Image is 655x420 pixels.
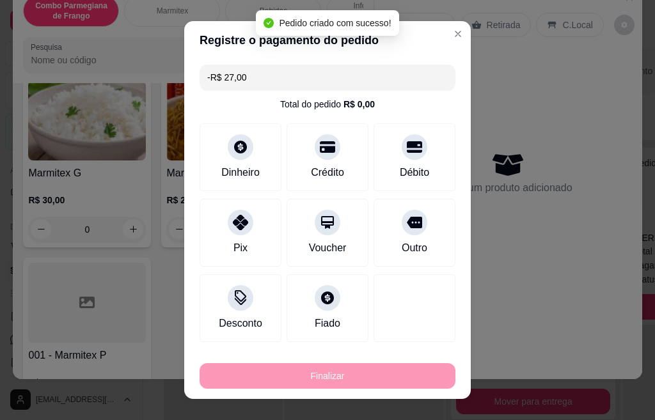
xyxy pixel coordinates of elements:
div: Pix [233,240,248,256]
div: R$ 0,00 [343,98,375,111]
div: Outro [402,240,427,256]
div: Desconto [219,316,262,331]
div: Débito [400,165,429,180]
input: Ex.: hambúrguer de cordeiro [207,65,448,90]
header: Registre o pagamento do pedido [184,21,471,59]
div: Crédito [311,165,344,180]
button: Close [448,24,468,44]
div: Total do pedido [280,98,375,111]
div: Dinheiro [221,165,260,180]
span: check-circle [264,18,274,28]
div: Fiado [315,316,340,331]
div: Voucher [309,240,347,256]
span: Pedido criado com sucesso! [279,18,391,28]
